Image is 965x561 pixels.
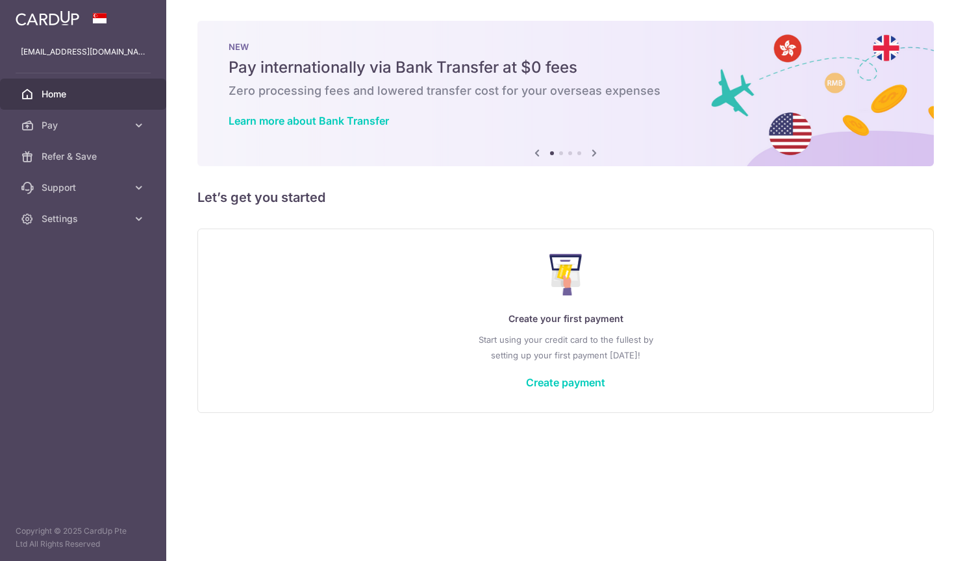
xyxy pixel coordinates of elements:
h5: Let’s get you started [197,187,934,208]
span: Support [42,181,127,194]
img: Bank transfer banner [197,21,934,166]
p: [EMAIL_ADDRESS][DOMAIN_NAME] [21,45,145,58]
img: Make Payment [549,254,583,295]
a: Learn more about Bank Transfer [229,114,389,127]
p: NEW [229,42,903,52]
a: Create payment [526,376,605,389]
h6: Zero processing fees and lowered transfer cost for your overseas expenses [229,83,903,99]
h5: Pay internationally via Bank Transfer at $0 fees [229,57,903,78]
span: Refer & Save [42,150,127,163]
p: Create your first payment [224,311,907,327]
span: Pay [42,119,127,132]
img: CardUp [16,10,79,26]
span: Settings [42,212,127,225]
span: Home [42,88,127,101]
p: Start using your credit card to the fullest by setting up your first payment [DATE]! [224,332,907,363]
